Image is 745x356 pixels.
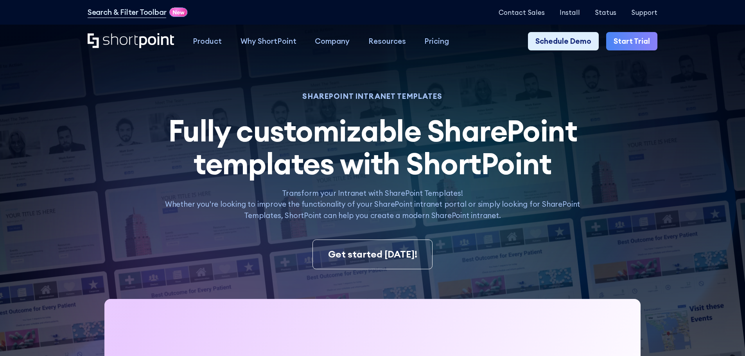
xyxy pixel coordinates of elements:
[499,9,545,16] a: Contact Sales
[595,9,616,16] a: Status
[154,93,590,100] h1: SHAREPOINT INTRANET TEMPLATES
[368,36,406,47] div: Resources
[88,7,167,18] a: Search & Filter Toolbar
[359,32,415,51] a: Resources
[706,318,745,356] iframe: Chat Widget
[328,247,417,261] div: Get started [DATE]!
[88,33,174,49] a: Home
[168,112,577,182] span: Fully customizable SharePoint templates with ShortPoint
[606,32,657,51] a: Start Trial
[305,32,359,51] a: Company
[560,9,580,16] a: Install
[424,36,449,47] div: Pricing
[231,32,306,51] a: Why ShortPoint
[315,36,350,47] div: Company
[154,188,590,221] p: Transform your Intranet with SharePoint Templates! Whether you're looking to improve the function...
[193,36,222,47] div: Product
[415,32,459,51] a: Pricing
[631,9,657,16] a: Support
[312,240,432,269] a: Get started [DATE]!
[241,36,296,47] div: Why ShortPoint
[183,32,231,51] a: Product
[528,32,599,51] a: Schedule Demo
